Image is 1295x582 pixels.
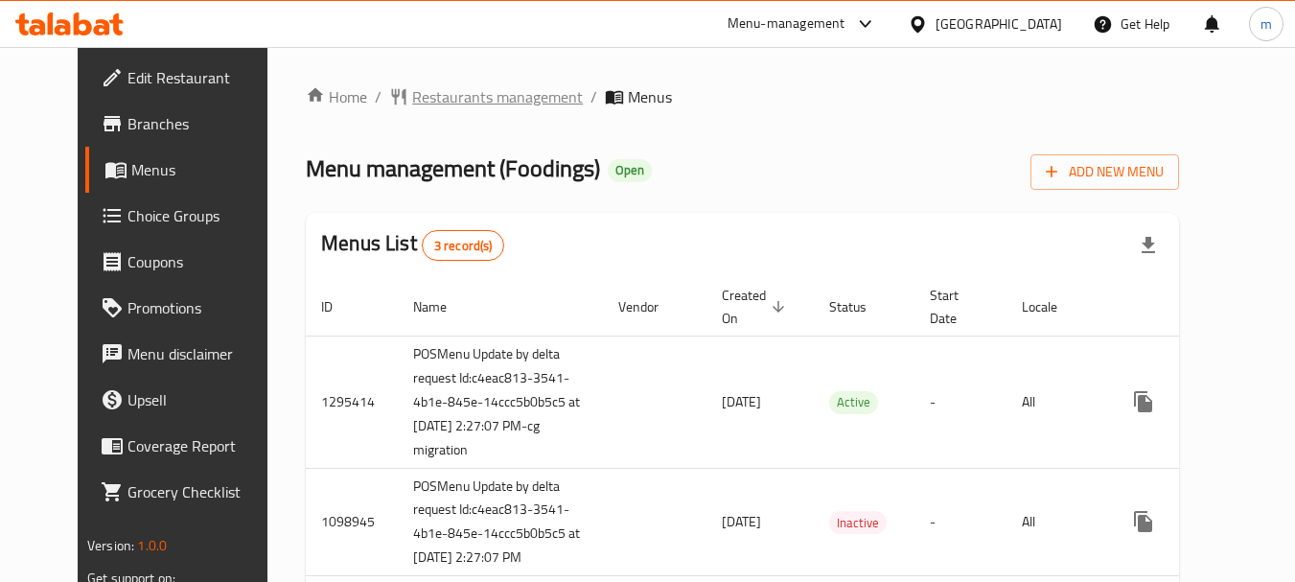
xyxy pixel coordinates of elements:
span: ID [321,295,358,318]
span: Upsell [127,388,279,411]
a: Edit Restaurant [85,55,294,101]
span: Status [829,295,891,318]
a: Coverage Report [85,423,294,469]
button: more [1121,499,1167,545]
span: Active [829,391,878,413]
span: [DATE] [722,509,761,534]
div: Menu-management [728,12,845,35]
span: m [1260,13,1272,35]
span: Inactive [829,512,887,534]
a: Menu disclaimer [85,331,294,377]
span: Name [413,295,472,318]
div: Inactive [829,511,887,534]
a: Promotions [85,285,294,331]
span: Menus [628,85,672,108]
li: / [375,85,382,108]
span: 1.0.0 [137,533,167,558]
span: Start Date [930,284,983,330]
div: Export file [1125,222,1171,268]
span: Edit Restaurant [127,66,279,89]
span: [DATE] [722,389,761,414]
span: Coupons [127,250,279,273]
h2: Menus List [321,229,504,261]
span: Menus [131,158,279,181]
span: Open [608,162,652,178]
td: All [1006,468,1105,576]
span: Choice Groups [127,204,279,227]
span: Menu management ( Foodings ) [306,147,600,190]
span: Add New Menu [1046,160,1164,184]
button: Change Status [1167,499,1213,545]
div: Active [829,391,878,414]
td: - [914,468,1006,576]
a: Home [306,85,367,108]
button: Change Status [1167,379,1213,425]
span: Locale [1022,295,1082,318]
a: Choice Groups [85,193,294,239]
a: Coupons [85,239,294,285]
nav: breadcrumb [306,85,1179,108]
td: 1098945 [306,468,398,576]
a: Menus [85,147,294,193]
span: Menu disclaimer [127,342,279,365]
span: Vendor [618,295,683,318]
span: Promotions [127,296,279,319]
a: Grocery Checklist [85,469,294,515]
a: Upsell [85,377,294,423]
li: / [590,85,597,108]
span: Created On [722,284,791,330]
td: POSMenu Update by delta request Id:c4eac813-3541-4b1e-845e-14ccc5b0b5c5 at [DATE] 2:27:07 PM [398,468,603,576]
span: Grocery Checklist [127,480,279,503]
span: 3 record(s) [423,237,504,255]
td: 1295414 [306,336,398,468]
a: Restaurants management [389,85,583,108]
td: All [1006,336,1105,468]
button: Add New Menu [1030,154,1179,190]
a: Branches [85,101,294,147]
span: Restaurants management [412,85,583,108]
span: Branches [127,112,279,135]
span: Version: [87,533,134,558]
td: POSMenu Update by delta request Id:c4eac813-3541-4b1e-845e-14ccc5b0b5c5 at [DATE] 2:27:07 PM-cg m... [398,336,603,468]
div: [GEOGRAPHIC_DATA] [936,13,1062,35]
button: more [1121,379,1167,425]
div: Open [608,159,652,182]
td: - [914,336,1006,468]
span: Coverage Report [127,434,279,457]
